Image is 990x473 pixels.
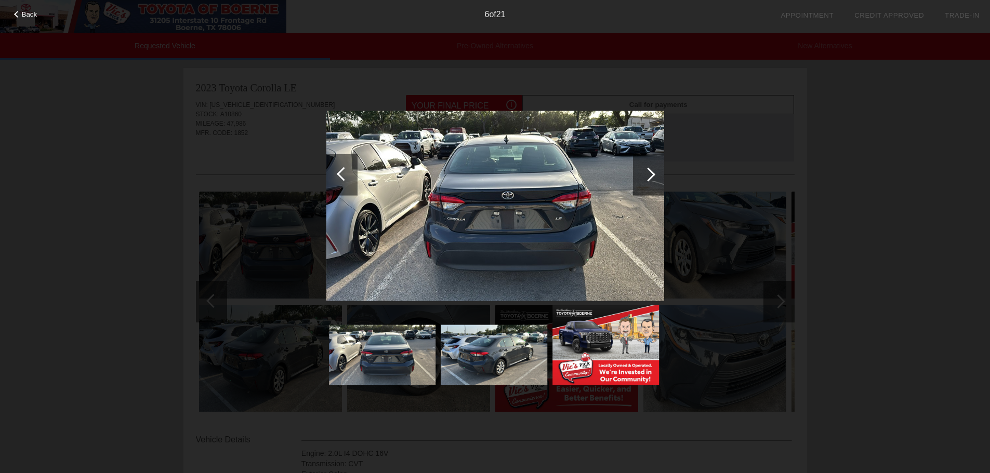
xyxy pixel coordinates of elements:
[854,11,924,19] a: Credit Approved
[945,11,980,19] a: Trade-In
[484,10,489,19] span: 6
[496,10,506,19] span: 21
[441,325,547,385] img: image.aspx
[552,305,659,385] img: image.aspx
[326,111,664,301] img: image.aspx
[329,325,435,385] img: image.aspx
[781,11,834,19] a: Appointment
[22,10,37,18] span: Back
